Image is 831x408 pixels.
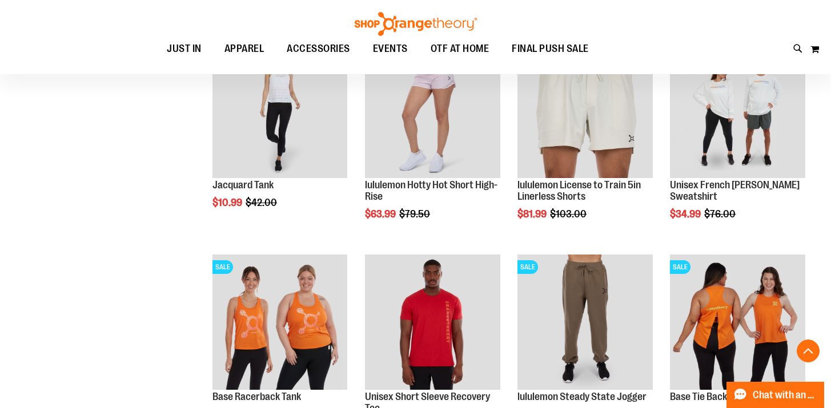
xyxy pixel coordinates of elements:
a: Jacquard Tank [212,179,274,191]
a: Product image for Unisex Short Sleeve Recovery Tee [365,255,500,391]
img: Front view of Jacquard Tank [212,43,348,179]
a: OTF AT HOME [419,36,501,62]
img: lululemon Steady State Jogger [517,255,653,390]
a: Front view of Jacquard Tank [212,43,348,180]
img: Shop Orangetheory [353,12,479,36]
span: JUST IN [167,36,202,62]
span: $76.00 [704,208,737,220]
img: Product image for Unisex Short Sleeve Recovery Tee [365,255,500,390]
a: Unisex French Terry Crewneck Sweatshirt primary imageSALE [670,43,805,180]
span: OTF AT HOME [431,36,489,62]
span: SALE [517,260,538,274]
div: product [359,38,506,249]
span: $81.99 [517,208,548,220]
img: Product image for Base Racerback Tank [212,255,348,390]
a: JUST IN [155,36,213,62]
span: $79.50 [399,208,432,220]
span: ACCESSORIES [287,36,350,62]
a: lululemon License to Train 5in Linerless Shorts [517,179,641,202]
img: lululemon License to Train 5in Linerless Shorts [517,43,653,179]
span: APPAREL [224,36,264,62]
img: Unisex French Terry Crewneck Sweatshirt primary image [670,43,805,179]
a: Unisex French [PERSON_NAME] Sweatshirt [670,179,800,202]
a: lululemon Steady State JoggerSALE [517,255,653,391]
a: ACCESSORIES [275,36,362,62]
span: $42.00 [246,197,279,208]
div: product [664,38,811,249]
a: EVENTS [362,36,419,62]
span: $34.99 [670,208,702,220]
a: lululemon License to Train 5in Linerless ShortsSALE [517,43,653,180]
a: APPAREL [213,36,276,62]
span: SALE [670,260,691,274]
span: $103.00 [550,208,588,220]
button: Back To Top [797,340,820,362]
div: product [512,38,659,249]
img: lululemon Hotty Hot Short High-Rise [365,43,500,179]
a: lululemon Hotty Hot Short High-Rise [365,43,500,180]
a: Product image for Base Tie Back TankSALE [670,255,805,391]
a: lululemon Hotty Hot Short High-Rise [365,179,497,202]
span: SALE [212,260,233,274]
a: Product image for Base Racerback TankSALE [212,255,348,391]
span: $63.99 [365,208,398,220]
span: EVENTS [373,36,408,62]
a: Base Racerback Tank [212,391,301,402]
span: $10.99 [212,197,244,208]
a: lululemon Steady State Jogger [517,391,647,402]
span: FINAL PUSH SALE [512,36,589,62]
img: Product image for Base Tie Back Tank [670,255,805,390]
a: Base Tie Back Tank [670,391,748,402]
a: FINAL PUSH SALE [500,36,600,62]
span: Chat with an Expert [753,390,817,401]
div: product [207,38,354,237]
button: Chat with an Expert [726,382,825,408]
